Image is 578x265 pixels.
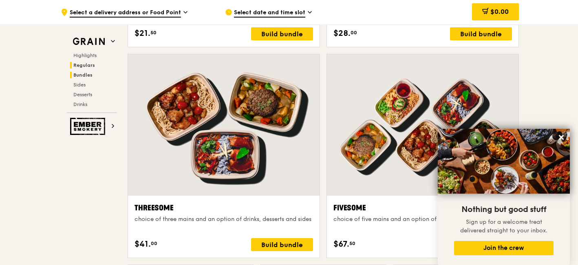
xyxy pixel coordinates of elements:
span: Sides [73,82,86,88]
div: Fivesome [333,202,512,214]
button: Join the crew [454,241,554,255]
span: 00 [351,29,357,36]
span: $28. [333,27,351,40]
img: DSC07876-Edit02-Large.jpeg [438,129,570,194]
span: Nothing but good stuff [461,205,546,214]
img: Grain web logo [70,34,108,49]
div: Build bundle [450,27,512,40]
span: $0.00 [490,8,509,15]
span: Bundles [73,72,93,78]
span: $67. [333,238,349,250]
span: Highlights [73,53,97,58]
img: Ember Smokery web logo [70,118,108,135]
span: 50 [349,240,355,247]
div: Threesome [135,202,313,214]
span: Select date and time slot [234,9,305,18]
span: Drinks [73,102,87,107]
span: Sign up for a welcome treat delivered straight to your inbox. [460,219,547,234]
span: Select a delivery address or Food Point [70,9,181,18]
span: 00 [151,240,157,247]
span: $21. [135,27,150,40]
span: Regulars [73,62,95,68]
span: 50 [150,29,157,36]
div: choice of five mains and an option of drinks, desserts and sides [333,215,512,223]
button: Close [555,131,568,144]
span: Desserts [73,92,92,97]
span: $41. [135,238,151,250]
div: Build bundle [251,27,313,40]
div: Build bundle [251,238,313,251]
div: choice of three mains and an option of drinks, desserts and sides [135,215,313,223]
